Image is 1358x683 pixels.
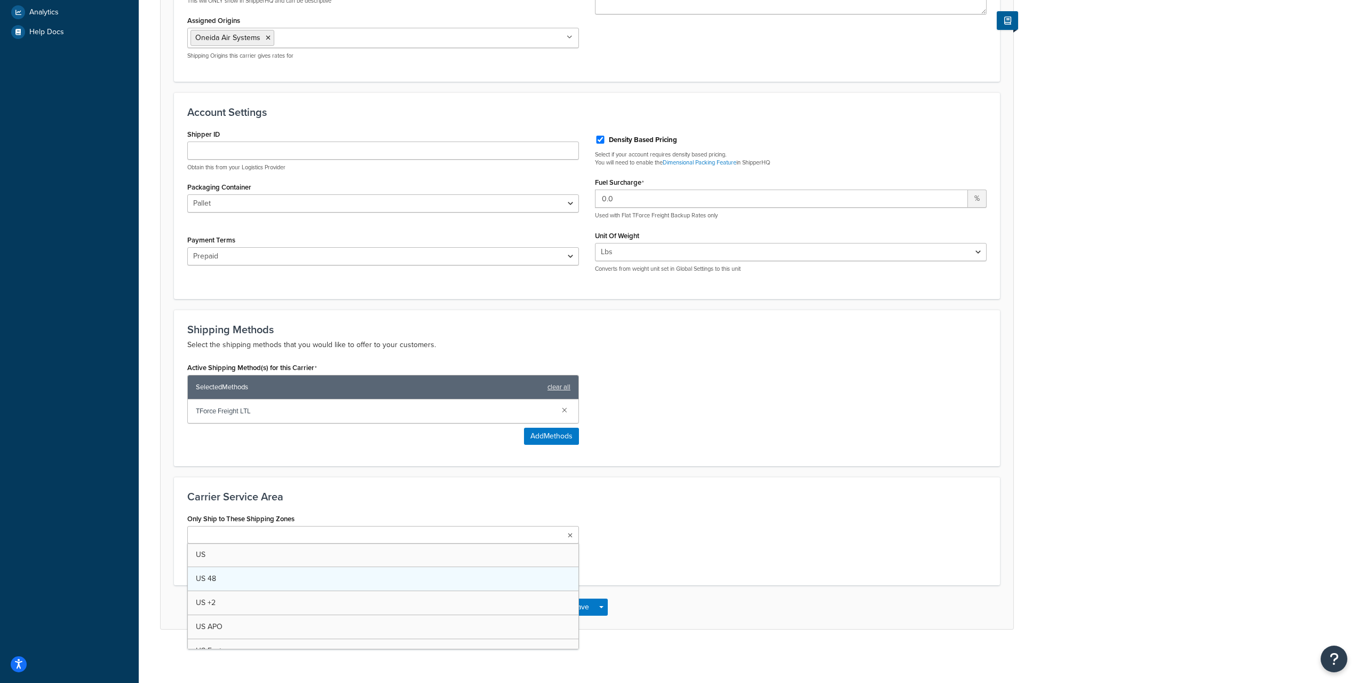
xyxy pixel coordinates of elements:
p: Converts from weight unit set in Global Settings to this unit [595,265,987,273]
a: US East [188,639,578,663]
span: US [196,549,205,560]
label: Density Based Pricing [609,135,677,145]
span: US +2 [196,597,216,608]
label: Packaging Container [187,183,251,191]
label: Unit Of Weight [595,232,639,240]
p: Select if your account requires density based pricing. You will need to enable the in ShipperHQ [595,151,987,167]
h3: Account Settings [187,106,987,118]
a: US +2 [188,591,578,615]
span: US East [196,645,221,656]
span: US 48 [196,573,216,584]
span: Help Docs [29,28,64,37]
label: Assigned Origins [187,17,240,25]
span: TForce Freight LTL [196,404,553,419]
h3: Carrier Service Area [187,491,987,503]
label: Payment Terms [187,236,235,244]
a: US [188,543,578,567]
button: Open Resource Center [1321,646,1347,672]
span: % [968,190,987,208]
p: Used with Flat TForce Freight Backup Rates only [595,211,987,219]
span: Oneida Air Systems [195,32,260,43]
label: Fuel Surcharge [595,178,644,187]
button: Show Help Docs [997,11,1018,30]
a: US APO [188,615,578,639]
span: Analytics [29,8,59,17]
label: Only Ship to These Shipping Zones [187,515,295,523]
h3: Shipping Methods [187,324,987,335]
span: US APO [196,621,223,632]
span: Selected Methods [196,380,542,395]
p: Select the shipping methods that you would like to offer to your customers. [187,339,987,351]
a: Analytics [8,3,131,22]
p: Obtain this from your Logistics Provider [187,163,579,171]
p: Shipping Origins this carrier gives rates for [187,52,579,60]
button: AddMethods [524,428,579,445]
a: clear all [547,380,570,395]
a: Help Docs [8,22,131,42]
label: Shipper ID [187,130,220,138]
a: Dimensional Packing Feature [663,158,736,167]
a: US 48 [188,567,578,591]
button: Save [567,599,595,616]
label: Active Shipping Method(s) for this Carrier [187,364,317,372]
